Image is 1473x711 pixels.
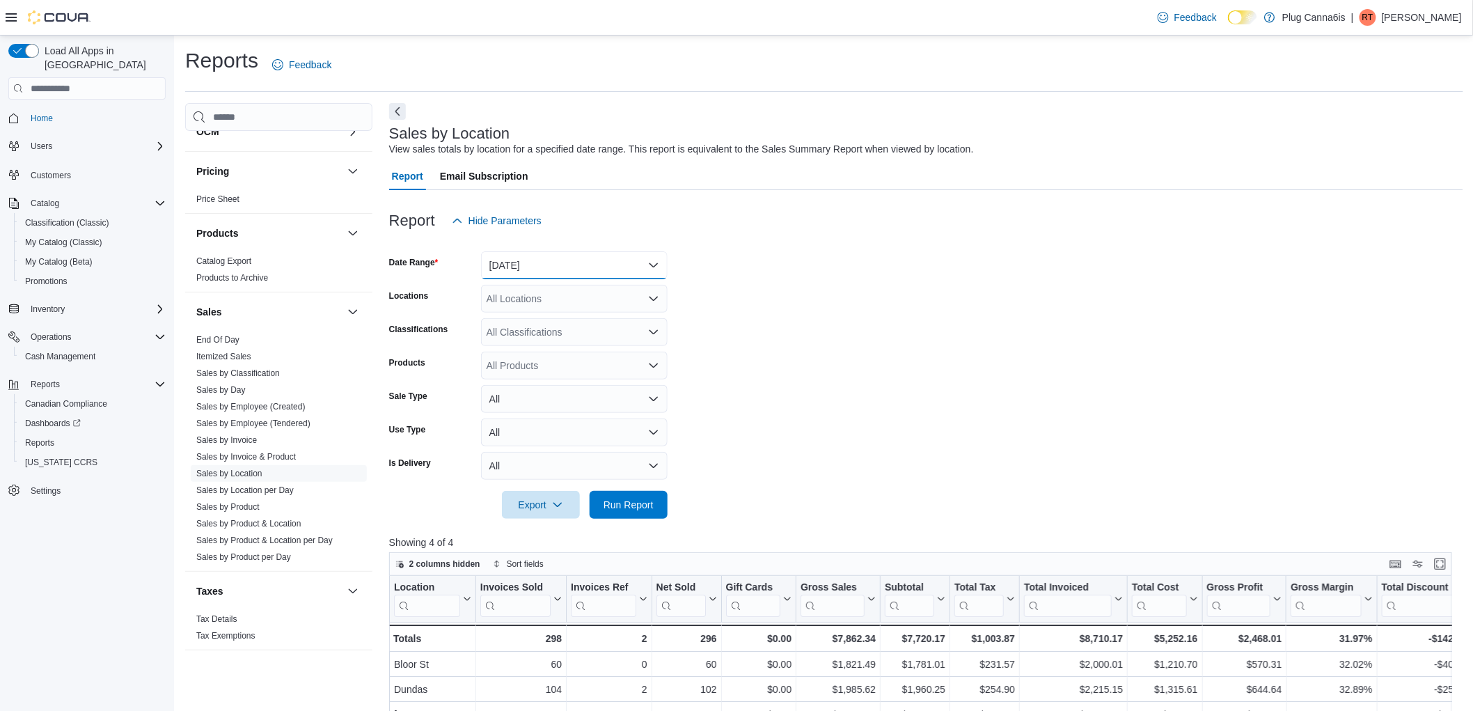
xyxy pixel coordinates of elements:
div: $1,960.25 [885,681,945,698]
a: My Catalog (Beta) [19,253,98,270]
span: Promotions [19,273,166,290]
div: $2,215.15 [1024,681,1123,698]
button: Total Invoiced [1024,581,1123,617]
span: Load All Apps in [GEOGRAPHIC_DATA] [39,44,166,72]
div: Bloor St [394,656,471,673]
button: Pricing [345,163,361,180]
a: Products to Archive [196,273,268,283]
h1: Reports [185,47,258,75]
div: View sales totals by location for a specified date range. This report is equivalent to the Sales ... [389,142,974,157]
p: Showing 4 of 4 [389,536,1463,549]
div: Total Cost [1132,581,1186,595]
div: $7,720.17 [885,630,945,647]
span: Users [25,138,166,155]
button: Settings [3,480,171,501]
a: Customers [25,167,77,184]
div: Total Discount [1382,581,1456,617]
a: Sales by Invoice & Product [196,452,296,462]
span: Sales by Product [196,501,260,513]
div: Location [394,581,460,617]
div: $1,985.62 [801,681,876,698]
span: 2 columns hidden [409,558,480,570]
span: Reports [31,379,60,390]
button: Open list of options [648,327,659,338]
button: Next [389,103,406,120]
a: My Catalog (Classic) [19,234,108,251]
button: Classification (Classic) [14,213,171,233]
a: Reports [19,435,60,451]
a: Feedback [267,51,337,79]
span: Price Sheet [196,194,239,205]
img: Cova [28,10,90,24]
div: 32.89% [1291,681,1372,698]
div: 0 [571,656,647,673]
div: Total Cost [1132,581,1186,617]
button: Enter fullscreen [1432,556,1449,572]
button: Taxes [345,583,361,600]
label: Locations [389,290,429,302]
span: Customers [31,170,71,181]
button: My Catalog (Beta) [14,252,171,272]
a: Settings [25,483,66,499]
button: My Catalog (Classic) [14,233,171,252]
a: Sales by Location [196,469,262,478]
div: Gift Cards [725,581,780,595]
a: Sales by Location per Day [196,485,294,495]
div: 2 [571,681,647,698]
button: Export [502,491,580,519]
span: Home [31,113,53,124]
span: Sales by Product & Location per Day [196,535,333,546]
button: Invoices Ref [571,581,647,617]
button: Sales [196,305,342,319]
button: Gross Sales [801,581,876,617]
div: Products [185,253,372,292]
span: Classification (Classic) [25,217,109,228]
label: Use Type [389,424,425,435]
h3: Pricing [196,164,229,178]
button: Total Tax [954,581,1015,617]
a: Home [25,110,58,127]
div: Randy Tay [1360,9,1376,26]
button: Reports [25,376,65,393]
p: Plug Canna6is [1282,9,1346,26]
span: Sales by Location [196,468,262,479]
a: Classification (Classic) [19,214,115,231]
button: 2 columns hidden [390,556,486,572]
div: $7,862.34 [801,630,876,647]
span: Report [392,162,423,190]
a: Sales by Day [196,385,246,395]
div: 2 [571,630,647,647]
span: Sales by Product & Location [196,518,301,529]
span: Sales by Location per Day [196,485,294,496]
div: $0.00 [725,656,791,673]
a: Promotions [19,273,73,290]
span: Sales by Invoice [196,435,257,446]
div: $2,468.01 [1206,630,1282,647]
span: Promotions [25,276,68,287]
div: Invoices Sold [480,581,551,595]
span: Cash Management [25,351,95,362]
button: Inventory [3,299,171,319]
button: Taxes [196,584,342,598]
button: Customers [3,164,171,185]
div: $1,003.87 [954,630,1015,647]
div: Gift Card Sales [725,581,780,617]
div: $254.90 [954,681,1015,698]
div: $1,210.70 [1132,656,1197,673]
span: Feedback [1174,10,1217,24]
span: Sales by Classification [196,368,280,379]
span: Products to Archive [196,272,268,283]
span: Operations [31,331,72,343]
div: 60 [656,656,716,673]
span: Itemized Sales [196,351,251,362]
span: Catalog [31,198,59,209]
div: Total Tax [954,581,1004,595]
div: Net Sold [656,581,705,595]
button: Catalog [25,195,65,212]
div: 31.97% [1291,630,1372,647]
button: Promotions [14,272,171,291]
button: Invoices Sold [480,581,562,617]
button: Open list of options [648,360,659,371]
span: Sales by Day [196,384,246,396]
div: Taxes [185,611,372,650]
